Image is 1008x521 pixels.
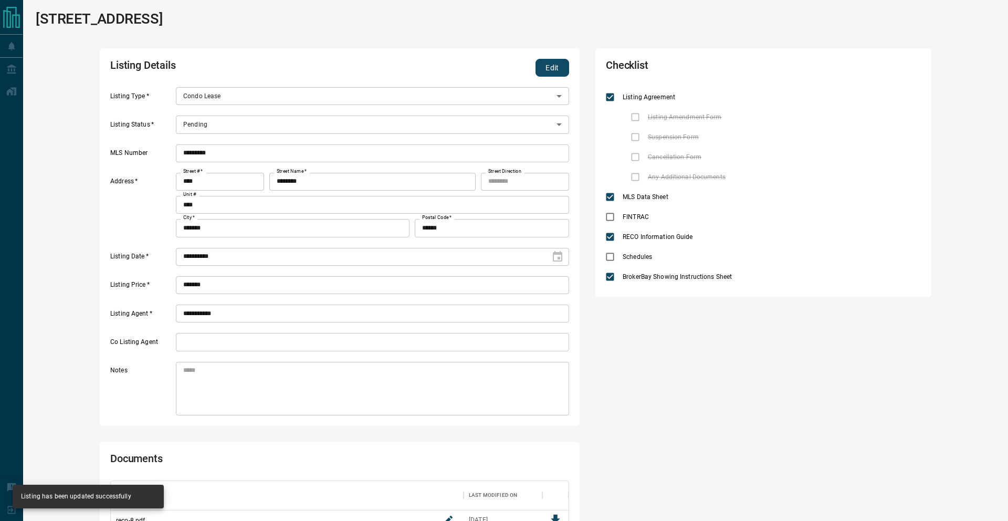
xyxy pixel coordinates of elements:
div: Filename [111,481,464,510]
h1: [STREET_ADDRESS] [36,11,163,27]
label: Listing Date [110,252,173,266]
button: Edit [535,59,569,77]
span: FINTRAC [620,212,652,222]
span: Any Additional Documents [645,172,728,182]
div: Last Modified On [469,481,517,510]
label: Street Direction [488,168,521,175]
label: Street Name [277,168,307,175]
span: Listing Agreement [620,92,678,102]
label: Street # [183,168,203,175]
label: Listing Status [110,120,173,134]
label: Unit # [183,191,196,198]
label: MLS Number [110,149,173,162]
label: Co Listing Agent [110,338,173,351]
label: Notes [110,366,173,415]
span: BrokerBay Showing Instructions Sheet [620,272,734,282]
label: Listing Agent [110,309,173,323]
label: City [183,214,195,221]
span: Listing Amendment Form [645,112,724,122]
span: MLS Data Sheet [620,192,671,202]
span: Cancellation Form [645,152,704,162]
div: Listing has been updated successfully [21,488,131,505]
label: Listing Price [110,280,173,294]
label: Listing Type [110,92,173,106]
label: Postal Code [422,214,451,221]
span: Suspension Form [645,132,701,142]
label: Address [110,177,173,237]
h2: Listing Details [110,59,385,77]
h2: Documents [110,452,385,470]
div: Last Modified On [464,481,542,510]
div: Filename [116,481,142,510]
span: RECO Information Guide [620,232,695,242]
div: Pending [176,116,569,133]
h2: Checklist [606,59,795,77]
div: Condo Lease [176,87,569,105]
span: Schedules [620,252,655,262]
